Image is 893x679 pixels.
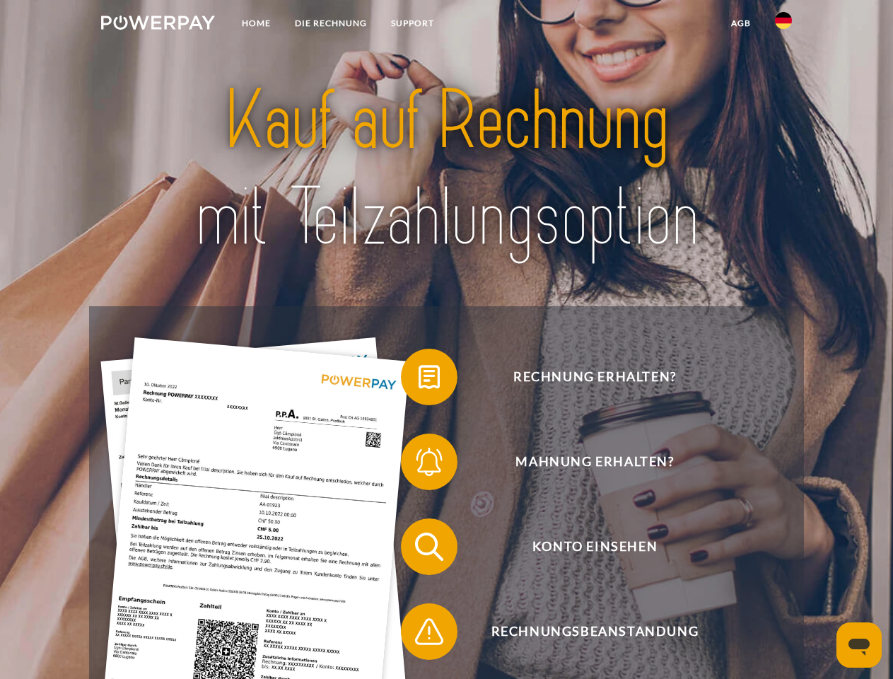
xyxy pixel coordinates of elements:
button: Rechnungsbeanstandung [401,603,769,660]
img: qb_bill.svg [412,359,447,395]
button: Rechnung erhalten? [401,349,769,405]
iframe: Schaltfläche zum Öffnen des Messaging-Fensters [836,622,882,668]
span: Rechnungsbeanstandung [421,603,768,660]
a: Home [230,11,283,36]
span: Mahnung erhalten? [421,434,768,490]
button: Mahnung erhalten? [401,434,769,490]
img: qb_bell.svg [412,444,447,480]
a: agb [719,11,763,36]
a: SUPPORT [379,11,446,36]
img: logo-powerpay-white.svg [101,16,215,30]
img: de [775,12,792,29]
img: qb_warning.svg [412,614,447,649]
span: Rechnung erhalten? [421,349,768,405]
img: qb_search.svg [412,529,447,564]
button: Konto einsehen [401,518,769,575]
img: title-powerpay_de.svg [135,68,758,271]
span: Konto einsehen [421,518,768,575]
a: DIE RECHNUNG [283,11,379,36]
